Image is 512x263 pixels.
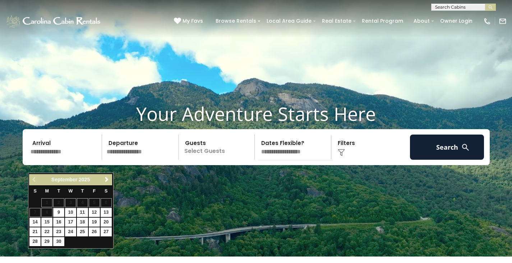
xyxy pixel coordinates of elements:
a: 9 [53,208,64,217]
a: 24 [65,227,76,236]
p: Select Guests [181,135,255,160]
a: 15 [41,218,52,227]
a: 13 [101,208,112,217]
span: September [51,177,77,182]
a: 21 [29,227,41,236]
img: filter--v1.png [338,149,345,156]
a: 16 [53,218,64,227]
a: 12 [89,208,100,217]
span: Sunday [34,189,37,194]
span: 2025 [79,177,90,182]
a: 14 [29,218,41,227]
h1: Your Adventure Starts Here [5,103,507,125]
a: 29 [41,237,52,246]
span: Tuesday [57,189,60,194]
img: White-1-1-2.png [5,14,102,28]
a: About [410,15,433,27]
img: mail-regular-white.png [499,17,507,25]
span: Monday [45,189,49,194]
a: 28 [29,237,41,246]
a: Next [102,175,111,184]
a: Real Estate [318,15,355,27]
a: Local Area Guide [263,15,315,27]
a: 17 [65,218,76,227]
a: 11 [77,208,88,217]
button: Search [410,135,484,160]
a: 18 [77,218,88,227]
span: My Favs [183,17,203,25]
a: 30 [53,237,64,246]
a: 25 [77,227,88,236]
a: Browse Rentals [212,15,260,27]
a: 20 [101,218,112,227]
span: Friday [93,189,96,194]
a: 19 [89,218,100,227]
img: phone-regular-white.png [483,17,491,25]
span: Next [104,177,110,182]
a: 22 [41,227,52,236]
a: Rental Program [358,15,407,27]
a: 27 [101,227,112,236]
a: 26 [89,227,100,236]
img: search-regular-white.png [461,143,470,152]
a: 23 [53,227,64,236]
a: Owner Login [437,15,476,27]
span: Wednesday [69,189,73,194]
a: My Favs [174,17,205,25]
span: Thursday [81,189,84,194]
a: 10 [65,208,76,217]
span: Saturday [105,189,107,194]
